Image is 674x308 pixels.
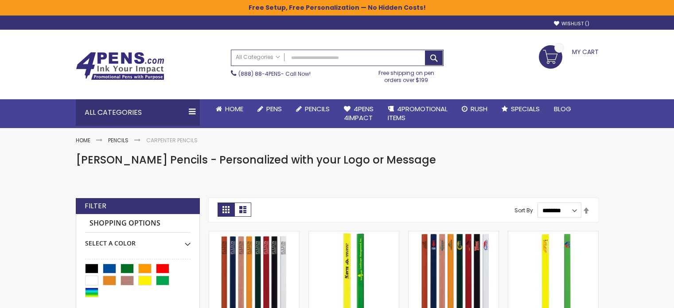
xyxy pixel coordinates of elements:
[250,99,289,119] a: Pens
[337,99,381,128] a: 4Pens4impact
[225,104,243,113] span: Home
[76,136,90,144] a: Home
[409,231,499,238] a: The Carpenter Pencils - Full-Color Imprint
[455,99,495,119] a: Rush
[236,54,280,61] span: All Categories
[381,99,455,128] a: 4PROMOTIONALITEMS
[76,153,599,167] h1: [PERSON_NAME] Pencils - Personalized with your Logo or Message
[218,203,234,217] strong: Grid
[238,70,311,78] span: - Call Now!
[108,136,129,144] a: Pencils
[85,233,191,248] div: Select A Color
[547,99,578,119] a: Blog
[85,201,106,211] strong: Filter
[511,104,540,113] span: Specials
[76,52,164,80] img: 4Pens Custom Pens and Promotional Products
[508,231,598,238] a: Neon Carpenter Pencil - Full-Color Imprint
[85,214,191,233] strong: Shopping Options
[471,104,487,113] span: Rush
[266,104,282,113] span: Pens
[344,104,374,122] span: 4Pens 4impact
[231,50,284,65] a: All Categories
[305,104,330,113] span: Pencils
[495,99,547,119] a: Specials
[388,104,448,122] span: 4PROMOTIONAL ITEMS
[369,66,444,84] div: Free shipping on pen orders over $199
[309,231,399,238] a: Neon Carpenter Pencil - Single Color Imprint
[289,99,337,119] a: Pencils
[238,70,281,78] a: (888) 88-4PENS
[209,231,299,238] a: The Carpenter Pencil - Single Color Imprint
[76,99,200,126] div: All Categories
[554,104,571,113] span: Blog
[146,136,198,144] strong: Carpenter Pencils
[554,20,589,27] a: Wishlist
[514,207,533,214] label: Sort By
[209,99,250,119] a: Home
